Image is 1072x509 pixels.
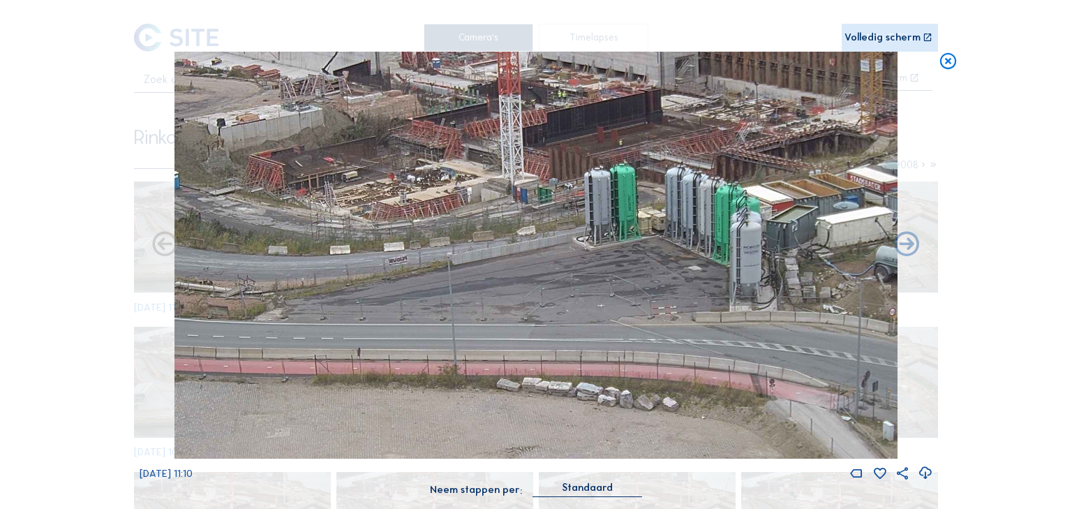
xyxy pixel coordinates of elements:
i: Forward [150,230,180,260]
i: Back [892,230,922,260]
div: Volledig scherm [844,33,921,43]
img: Image [174,52,898,459]
span: [DATE] 11:10 [140,468,193,480]
div: Standaard [563,482,613,494]
div: Standaard [533,482,642,496]
div: Neem stappen per: [430,485,522,495]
